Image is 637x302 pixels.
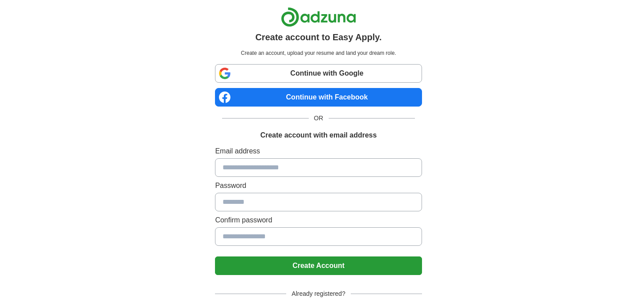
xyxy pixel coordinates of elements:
[215,215,422,226] label: Confirm password
[255,31,382,44] h1: Create account to Easy Apply.
[309,114,329,123] span: OR
[215,146,422,157] label: Email address
[281,7,356,27] img: Adzuna logo
[215,256,422,275] button: Create Account
[286,289,350,298] span: Already registered?
[217,49,420,57] p: Create an account, upload your resume and land your dream role.
[215,180,422,191] label: Password
[215,64,422,83] a: Continue with Google
[215,88,422,107] a: Continue with Facebook
[260,130,376,141] h1: Create account with email address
